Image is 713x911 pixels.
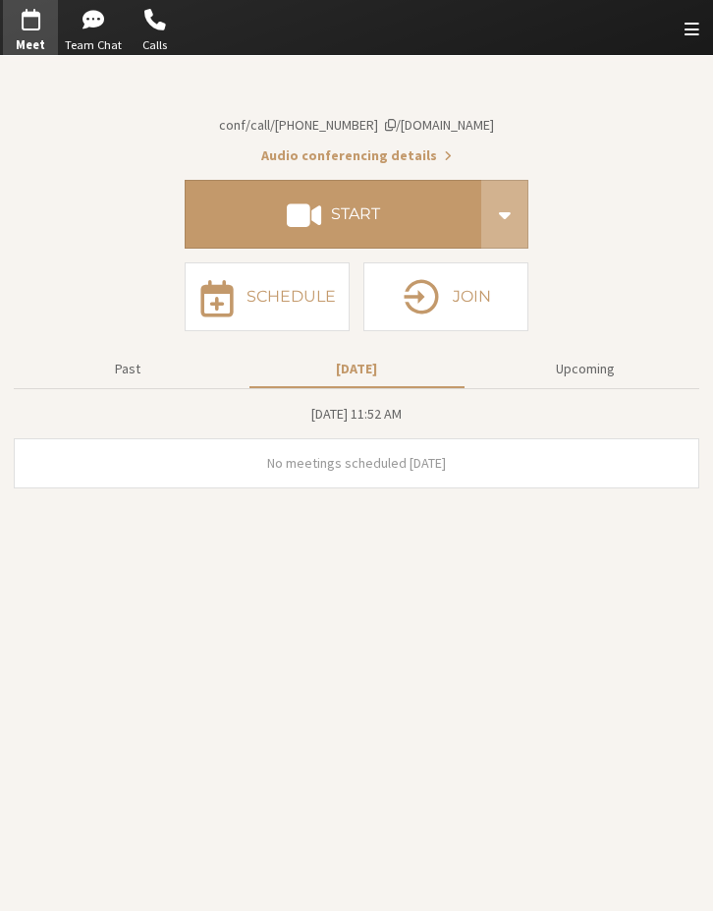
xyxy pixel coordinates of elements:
[249,352,465,386] button: [DATE]
[128,36,183,55] span: Calls
[477,352,692,386] button: Upcoming
[247,289,336,305] h4: Schedule
[363,262,528,331] button: Join
[3,36,58,55] span: Meet
[14,403,699,488] section: Today's Meetings
[65,36,122,55] span: Team Chat
[21,352,236,386] button: Past
[185,180,481,249] button: Start
[267,454,446,472] span: No meetings scheduled [DATE]
[261,145,452,166] button: Audio conferencing details
[219,116,494,134] span: Copy my meeting room link
[14,67,699,167] section: Account details
[481,180,528,249] div: Start conference options
[311,405,402,423] span: [DATE] 11:52 AM
[331,206,380,222] h4: Start
[453,289,491,305] h4: Join
[185,262,350,331] button: Schedule
[219,115,494,136] button: Copy my meeting room linkCopy my meeting room link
